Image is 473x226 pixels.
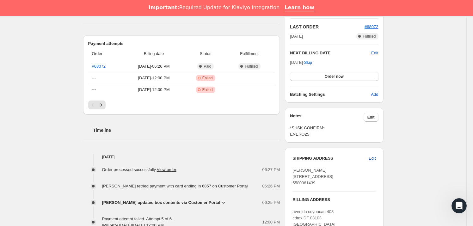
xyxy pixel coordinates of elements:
span: Billing date [124,51,183,57]
h2: LAST ORDER [290,24,365,30]
span: Order processed successfully. [102,167,176,172]
button: Add [367,89,382,100]
h2: Payment attempts [88,40,275,47]
span: Fulfillment [228,51,271,57]
span: Fulfilled [245,64,258,69]
span: Paid [204,64,211,69]
span: --- [92,76,96,80]
nav: Pagination [88,101,275,109]
span: [DATE] · 06:26 PM [124,63,183,70]
span: 06:26 PM [262,183,280,189]
span: [DATE] · 12:00 PM [124,87,183,93]
button: Skip [300,58,316,68]
button: Order now [290,72,378,81]
span: Edit [369,155,376,162]
b: Important: [149,4,179,10]
h6: Batching Settings [290,91,371,98]
h3: SHIPPING ADDRESS [292,155,369,162]
span: *SUSK CONFIRM* ENERO25 [290,125,378,137]
span: Add [371,91,378,98]
span: Failed [202,76,213,81]
span: 06:27 PM [262,167,280,173]
iframe: Intercom live chat [451,198,467,213]
span: 06:25 PM [262,199,280,206]
span: [PERSON_NAME] retried payment with card ending in 6857 on Customer Portal [102,184,248,188]
span: Status [187,51,224,57]
h3: Notes [290,113,364,122]
span: [PERSON_NAME] [STREET_ADDRESS] 5580361439 [292,168,333,185]
span: 12:00 PM [262,219,280,225]
span: Skip [304,59,312,66]
span: --- [92,87,96,92]
a: Learn how [285,4,314,11]
h2: Timeline [93,127,280,133]
span: Edit [367,115,375,120]
span: Order now [325,74,344,79]
div: Required Update for Klaviyo Integration [149,4,279,11]
span: Fulfilled [363,34,376,39]
span: Failed [202,87,213,92]
button: Edit [365,153,379,163]
button: [PERSON_NAME] updated box contents via Customer Portal [102,199,227,206]
span: [DATE] [290,33,303,40]
button: Next [97,101,106,109]
th: Order [88,47,123,61]
button: #68072 [365,24,378,30]
h3: BILLING ADDRESS [292,197,376,203]
h2: NEXT BILLING DATE [290,50,371,56]
span: [PERSON_NAME] updated box contents via Customer Portal [102,199,220,206]
button: Edit [364,113,378,122]
span: [DATE] · 12:00 PM [124,75,183,81]
button: Edit [371,50,378,56]
h4: [DATE] [83,154,280,160]
a: #68072 [92,64,106,69]
span: [DATE] · [290,60,312,65]
a: #68072 [365,24,378,29]
a: View order [157,167,176,172]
